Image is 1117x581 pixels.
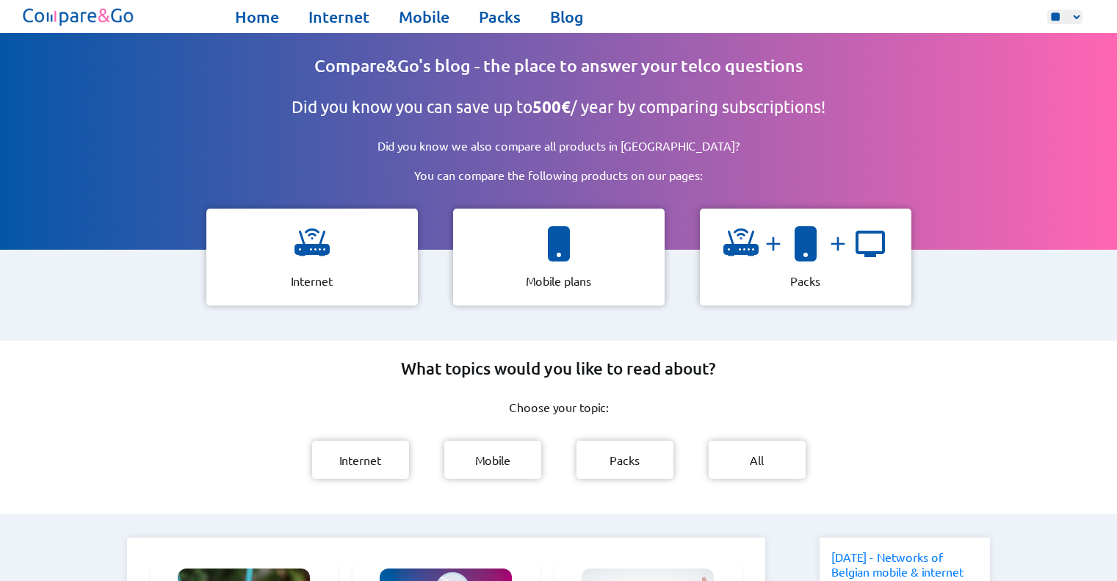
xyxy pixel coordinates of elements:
img: and [759,232,788,256]
p: Internet [291,273,333,288]
a: Home [235,7,279,27]
img: icon representing a wifi [723,226,759,261]
img: icon representing a smartphone [541,226,576,261]
p: Mobile [475,452,510,467]
img: Logo of Compare&Go [20,4,138,29]
p: All [750,452,764,467]
a: Packs [479,7,521,27]
a: icon representing a smartphone Mobile plans [441,209,676,306]
a: icon representing a wifi Internet [195,209,430,306]
h2: Did you know you can save up to / year by comparing subscriptions! [292,97,825,118]
a: Mobile [399,7,449,27]
a: icon representing a wifiandicon representing a smartphoneandicon representing a tv Packs [688,209,923,306]
img: icon representing a smartphone [788,226,823,261]
img: and [823,232,853,256]
p: Packs [610,452,640,467]
a: Internet [308,7,369,27]
h2: What topics would you like to read about? [401,358,716,379]
p: You can compare the following products on our pages: [367,167,750,182]
p: Packs [790,273,820,288]
img: icon representing a wifi [294,226,330,261]
a: Blog [550,7,584,27]
p: Choose your topic: [509,400,609,414]
p: Mobile plans [526,273,591,288]
b: 500€ [532,97,571,117]
h1: Compare&Go's blog - the place to answer your telco questions [314,55,803,76]
img: icon representing a tv [853,226,888,261]
p: Internet [339,452,381,467]
p: Did you know we also compare all products in [GEOGRAPHIC_DATA]? [330,138,787,153]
